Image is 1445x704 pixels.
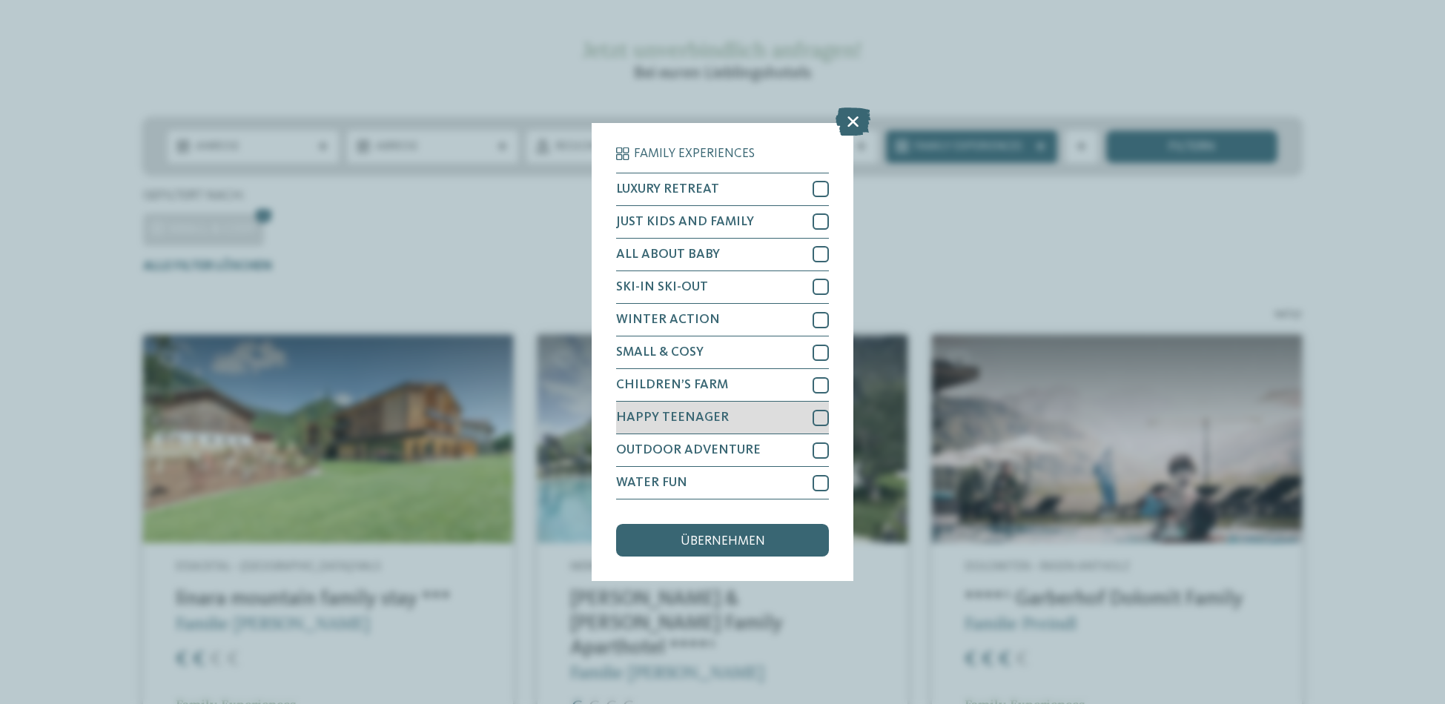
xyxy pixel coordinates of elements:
[616,313,720,327] span: WINTER ACTION
[681,535,765,548] span: übernehmen
[616,444,761,457] span: OUTDOOR ADVENTURE
[616,476,687,490] span: WATER FUN
[616,216,754,229] span: JUST KIDS AND FAMILY
[616,281,708,294] span: SKI-IN SKI-OUT
[616,411,729,425] span: HAPPY TEENAGER
[616,183,719,196] span: LUXURY RETREAT
[616,379,728,392] span: CHILDREN’S FARM
[616,248,720,262] span: ALL ABOUT BABY
[616,346,704,359] span: SMALL & COSY
[634,147,755,161] span: Family Experiences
